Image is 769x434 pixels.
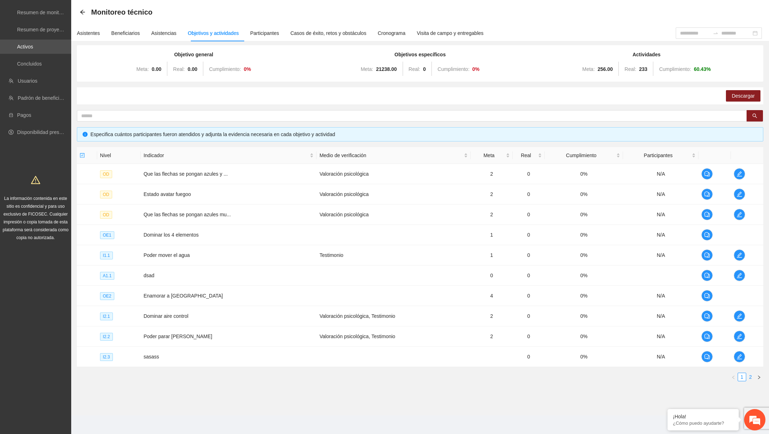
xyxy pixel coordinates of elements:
[513,205,545,225] td: 0
[91,6,152,18] span: Monitoreo técnico
[545,306,623,326] td: 0%
[4,195,136,219] textarea: Escriba su mensaje y pulse “Intro”
[41,95,98,167] span: Estamos en línea.
[17,112,31,118] a: Pagos
[734,171,745,177] span: edit
[17,27,93,32] a: Resumen de proyectos aprobados
[734,354,745,360] span: edit
[545,147,623,164] th: Cumplimiento
[209,66,241,72] span: Cumplimiento:
[513,286,545,306] td: 0
[152,66,161,72] strong: 0.00
[623,225,699,245] td: N/A
[317,326,471,347] td: Valoración psicológica, Testimonio
[626,151,690,159] span: Participantes
[713,30,718,36] span: to
[141,147,317,164] th: Indicador
[111,29,140,37] div: Beneficiarios
[18,95,70,101] a: Padrón de beneficiarios
[417,29,483,37] div: Visita de campo y entregables
[545,347,623,367] td: 0%
[734,273,745,278] span: edit
[713,30,718,36] span: swap-right
[734,351,745,362] button: edit
[623,347,699,367] td: N/A
[474,151,504,159] span: Meta
[623,164,699,184] td: N/A
[734,270,745,281] button: edit
[513,164,545,184] td: 0
[188,66,197,72] strong: 0.00
[3,196,69,240] span: La información contenida en este sitio es confidencial y para uso exclusivo de FICOSEC. Cualquier...
[80,9,85,15] span: arrow-left
[394,52,446,57] strong: Objetivos específicos
[17,129,78,135] a: Disponibilidad presupuestal
[317,184,471,205] td: Valoración psicológica
[100,191,112,198] span: OD
[117,4,134,21] div: Minimizar ventana de chat en vivo
[738,373,746,381] li: 1
[624,66,636,72] span: Real:
[659,66,691,72] span: Cumplimiento:
[80,153,85,158] span: check-square
[755,373,763,381] li: Next Page
[755,373,763,381] button: right
[734,209,745,220] button: edit
[100,333,113,341] span: I2.2
[250,29,279,37] div: Participantes
[143,151,308,159] span: Indicador
[471,164,513,184] td: 2
[141,225,317,245] td: Dominar los 4 elementos
[729,373,738,381] li: Previous Page
[747,110,763,122] button: search
[513,306,545,326] td: 0
[361,66,373,72] span: Meta:
[409,66,420,72] span: Real:
[141,184,317,205] td: Estado avatar fuegoo
[623,286,699,306] td: N/A
[378,29,406,37] div: Cronograma
[100,252,113,259] span: I1.1
[83,132,88,137] span: info-circle
[734,168,745,180] button: edit
[545,164,623,184] td: 0%
[726,90,760,102] button: Descargar
[747,373,754,381] a: 2
[582,66,595,72] span: Meta:
[17,61,42,67] a: Concluidos
[701,249,713,261] button: comment
[317,306,471,326] td: Valoración psicológica, Testimonio
[701,229,713,241] button: comment
[673,420,733,426] p: ¿Cómo puedo ayudarte?
[141,265,317,286] td: dsad
[623,306,699,326] td: N/A
[516,151,537,159] span: Real
[471,326,513,347] td: 2
[731,375,736,379] span: left
[623,147,699,164] th: Participantes
[545,326,623,347] td: 0%
[100,312,113,320] span: I2.1
[136,66,149,72] span: Meta:
[317,147,471,164] th: Medio de verificación
[734,191,745,197] span: edit
[701,310,713,322] button: comment
[317,205,471,225] td: Valoración psicológica
[513,347,545,367] td: 0
[151,29,177,37] div: Asistencias
[471,205,513,225] td: 2
[701,331,713,342] button: comment
[694,66,711,72] strong: 60.43 %
[376,66,397,72] strong: 21238.00
[701,168,713,180] button: comment
[173,66,185,72] span: Real:
[746,373,755,381] li: 2
[513,265,545,286] td: 0
[738,373,746,381] a: 1
[752,113,757,119] span: search
[545,184,623,205] td: 0%
[734,310,745,322] button: edit
[545,245,623,265] td: 0%
[673,414,733,419] div: ¡Hola!
[545,225,623,245] td: 0%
